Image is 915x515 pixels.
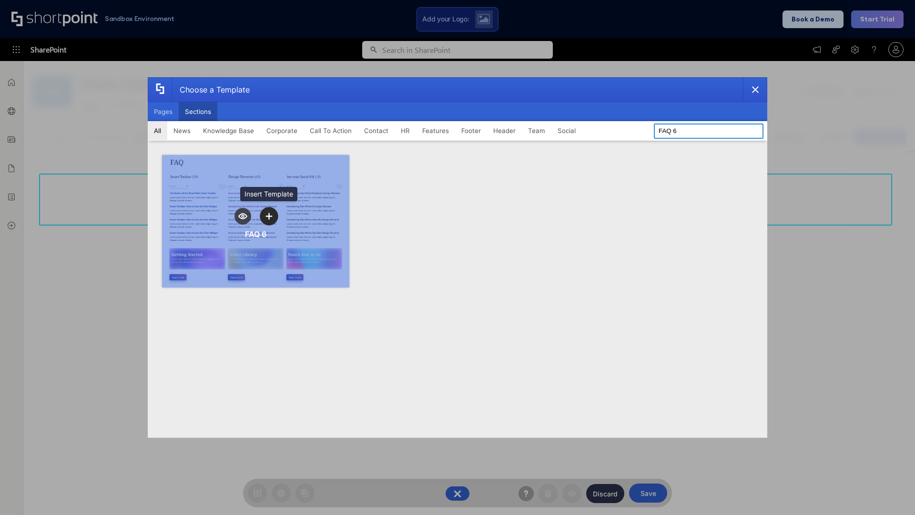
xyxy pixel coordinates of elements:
button: News [167,121,197,140]
button: Knowledge Base [197,121,260,140]
button: Header [487,121,522,140]
iframe: Chat Widget [867,469,915,515]
button: Contact [358,121,395,140]
input: Search [654,124,763,139]
button: Social [551,121,582,140]
button: All [148,121,167,140]
div: template selector [148,77,767,438]
button: Team [522,121,551,140]
button: Sections [179,102,217,121]
button: Pages [148,102,179,121]
button: Footer [455,121,487,140]
button: Call To Action [304,121,358,140]
div: Choose a Template [172,78,250,102]
button: Features [416,121,455,140]
div: FAQ 6 [245,229,266,239]
button: Corporate [260,121,304,140]
button: HR [395,121,416,140]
